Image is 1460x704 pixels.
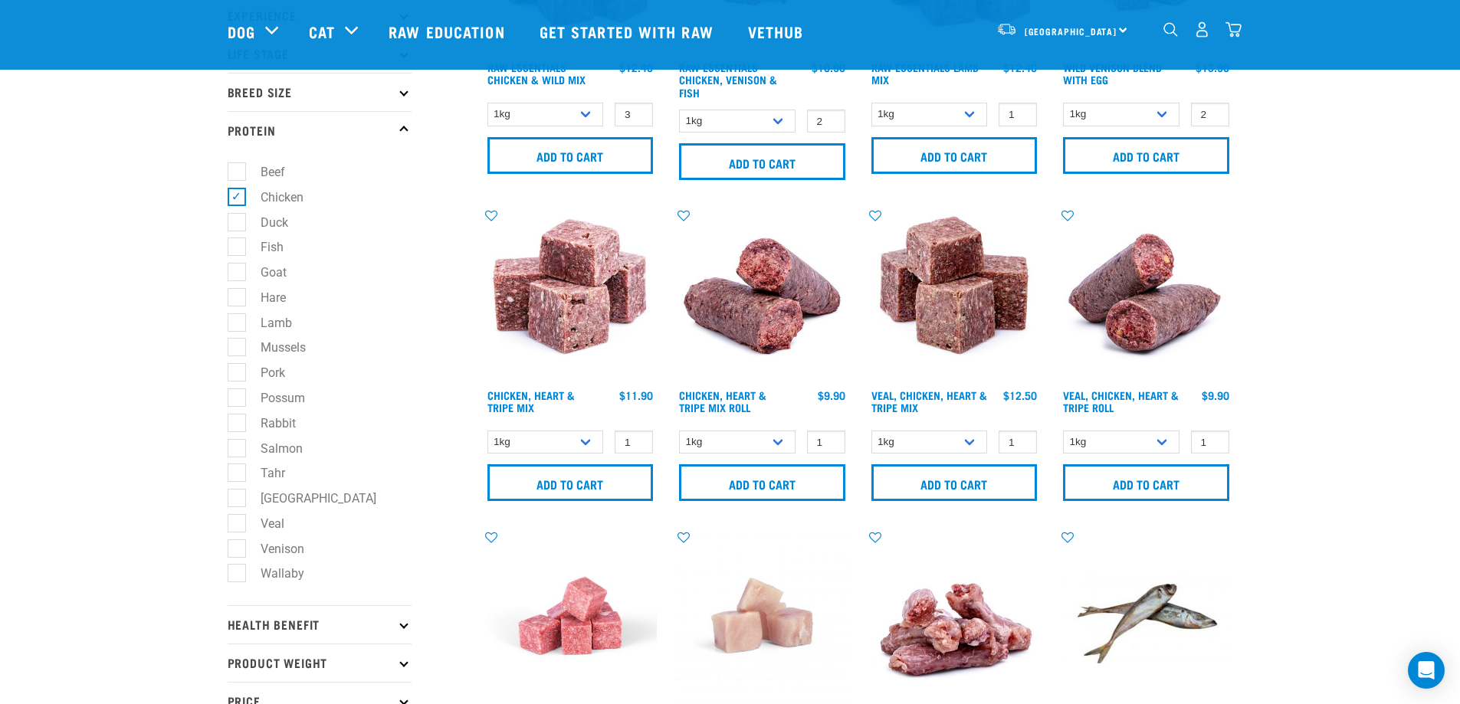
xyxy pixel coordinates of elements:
input: 1 [807,431,845,454]
p: Protein [228,111,412,149]
input: 1 [999,103,1037,126]
a: Chicken, Heart & Tripe Mix [487,392,575,410]
label: [GEOGRAPHIC_DATA] [236,489,382,508]
img: user.png [1194,21,1210,38]
input: 1 [615,431,653,454]
label: Fish [236,237,290,257]
img: Chicken Meaty Mince [484,529,658,702]
input: Add to cart [487,464,654,501]
div: $9.90 [818,389,845,401]
a: Raw Education [373,1,523,62]
label: Beef [236,162,291,182]
img: Pile Of Chicken Necks For Pets [868,529,1042,702]
label: Venison [236,539,310,558]
label: Mussels [236,338,312,357]
p: Health Benefit [228,605,412,643]
img: home-icon@2x.png [1225,21,1242,38]
a: Veal, Chicken, Heart & Tripe Mix [871,392,987,410]
input: Add to cart [1063,137,1229,174]
img: Chicken Heart Tripe Roll 01 [675,208,849,381]
label: Goat [236,263,293,282]
div: Open Intercom Messenger [1408,652,1445,689]
a: Get started with Raw [524,1,733,62]
div: $11.90 [619,389,653,401]
a: Vethub [733,1,823,62]
div: $9.90 [1202,389,1229,401]
div: $12.50 [1003,389,1037,401]
img: Chicken meat [675,529,849,702]
label: Tahr [236,463,291,483]
img: 1263 Chicken Organ Roll 02 [1059,208,1233,381]
label: Rabbit [236,414,302,433]
input: Add to cart [871,464,1038,501]
label: Veal [236,514,290,533]
input: Add to cart [679,143,845,180]
p: Breed Size [228,73,412,111]
input: 1 [615,103,653,126]
label: Possum [236,388,311,408]
input: Add to cart [487,137,654,174]
img: 1062 Chicken Heart Tripe Mix 01 [484,208,658,381]
a: Dog [228,20,255,43]
label: Hare [236,288,292,307]
img: Veal Chicken Heart Tripe Mix 01 [868,208,1042,381]
label: Salmon [236,439,309,458]
img: van-moving.png [996,22,1017,36]
input: Add to cart [871,137,1038,174]
label: Pork [236,363,291,382]
p: Product Weight [228,643,412,682]
a: Veal, Chicken, Heart & Tripe Roll [1063,392,1179,410]
img: home-icon-1@2x.png [1163,22,1178,37]
a: Cat [309,20,335,43]
label: Duck [236,213,294,232]
input: Add to cart [1063,464,1229,501]
input: 1 [807,110,845,133]
img: Jack Mackarel Sparts Raw Fish For Dogs [1059,529,1233,702]
label: Wallaby [236,564,310,583]
label: Lamb [236,313,298,332]
a: Raw Essentials Chicken, Venison & Fish [679,64,777,94]
input: 1 [1191,431,1229,454]
span: [GEOGRAPHIC_DATA] [1025,28,1117,34]
input: 1 [1191,103,1229,126]
a: Chicken, Heart & Tripe Mix Roll [679,392,766,410]
input: Add to cart [679,464,845,501]
input: 1 [999,431,1037,454]
label: Chicken [236,188,310,207]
